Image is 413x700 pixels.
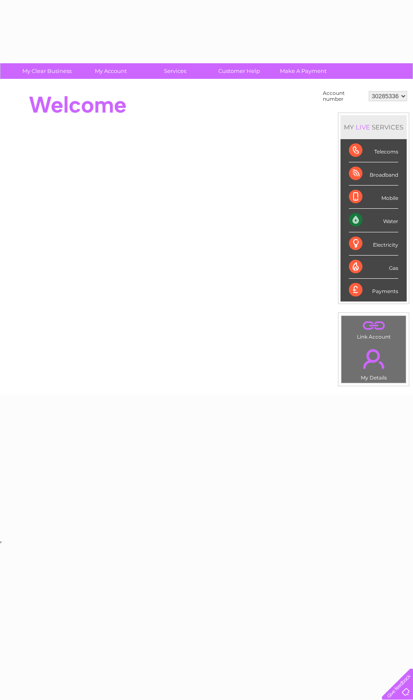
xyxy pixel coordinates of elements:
a: Services [140,63,210,79]
div: LIVE [354,123,372,131]
a: . [343,344,404,374]
div: Electricity [349,232,398,256]
div: MY SERVICES [341,115,407,139]
div: Mobile [349,186,398,209]
a: My Account [76,63,146,79]
div: Gas [349,256,398,279]
a: My Clear Business [12,63,82,79]
td: Link Account [341,315,406,342]
div: Broadband [349,162,398,186]
div: Telecoms [349,139,398,162]
div: Payments [349,279,398,302]
a: Customer Help [204,63,274,79]
a: . [343,318,404,333]
div: Water [349,209,398,232]
td: Account number [321,88,367,104]
td: My Details [341,342,406,383]
a: Make A Payment [268,63,338,79]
